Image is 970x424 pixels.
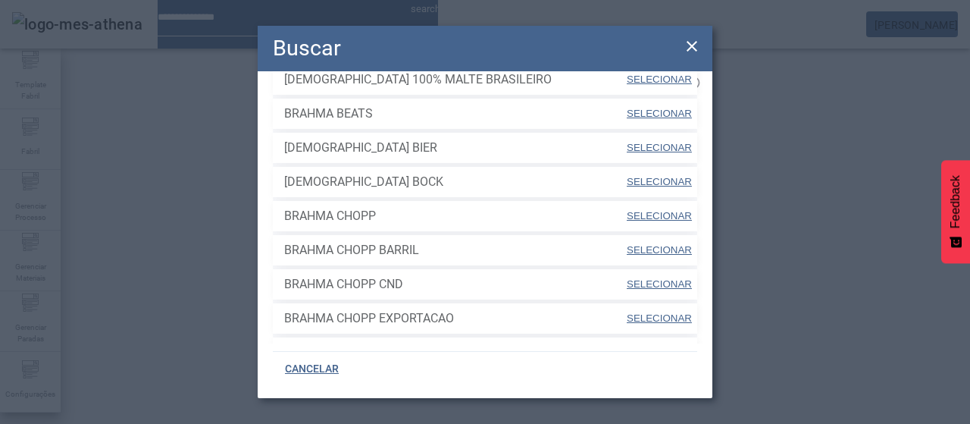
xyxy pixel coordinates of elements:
[627,278,692,290] span: SELECIONAR
[625,305,693,332] button: SELECIONAR
[625,168,693,196] button: SELECIONAR
[284,275,625,294] span: BRAHMA CHOPP CND
[625,66,693,93] button: SELECIONAR
[284,139,625,157] span: [DEMOGRAPHIC_DATA] BIER
[285,362,339,377] span: CANCELAR
[627,74,692,85] span: SELECIONAR
[627,176,692,187] span: SELECIONAR
[284,241,625,259] span: BRAHMA CHOPP BARRIL
[273,32,341,64] h2: Buscar
[284,173,625,191] span: [DEMOGRAPHIC_DATA] BOCK
[625,134,693,162] button: SELECIONAR
[284,207,625,225] span: BRAHMA CHOPP
[949,175,962,228] span: Feedback
[625,100,693,127] button: SELECIONAR
[627,142,692,153] span: SELECIONAR
[627,244,692,256] span: SELECIONAR
[625,203,693,230] button: SELECIONAR
[284,309,625,328] span: BRAHMA CHOPP EXPORTACAO
[284,105,625,123] span: BRAHMA BEATS
[625,271,693,298] button: SELECIONAR
[627,313,692,324] span: SELECIONAR
[273,356,351,383] button: CANCELAR
[627,108,692,119] span: SELECIONAR
[941,160,970,263] button: Feedback - Mostrar pesquisa
[625,339,693,366] button: SELECIONAR
[627,210,692,221] span: SELECIONAR
[625,237,693,264] button: SELECIONAR
[284,71,625,89] span: [DEMOGRAPHIC_DATA] 100% MALTE BRASILEIRO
